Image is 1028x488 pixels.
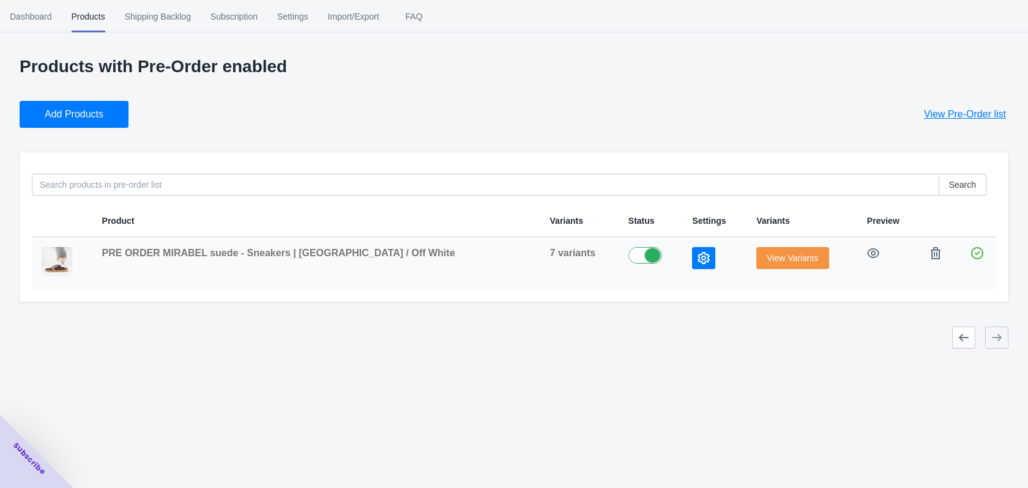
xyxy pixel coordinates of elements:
span: Import/Export [328,1,379,32]
span: Product [102,216,135,226]
span: Subscription [210,1,258,32]
button: View Variants [756,247,829,269]
span: Settings [692,216,726,226]
span: Dashboard [10,1,52,32]
span: 7 variants [550,248,596,258]
span: Settings [277,1,308,32]
p: Products with Pre-Order enabled [20,57,1008,76]
input: Search products in pre-order list [32,174,939,196]
span: Variants [550,216,583,226]
span: View Variants [767,253,818,263]
span: Status [628,216,655,226]
span: Products [72,1,105,32]
span: Preview [867,216,900,226]
span: PRE ORDER MIRABEL suede - Sneakers | [GEOGRAPHIC_DATA] / Off White [102,248,455,258]
span: Search [949,180,976,190]
button: View Pre-Order list [909,101,1021,128]
span: View Pre-Order list [924,108,1006,120]
button: Add Products [20,101,128,128]
span: FAQ [399,1,430,32]
span: Subscribe [11,440,48,477]
span: Shipping Backlog [125,1,191,32]
button: Search [939,174,986,196]
img: MIRABEL_B11548-01_BORDEAUX_OFF_WHITE_3_ce6a3dba-c613-43d7-acb7-7091f5fa331c.jpg [42,247,72,276]
span: Variants [756,216,789,226]
span: Add Products [45,108,103,120]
